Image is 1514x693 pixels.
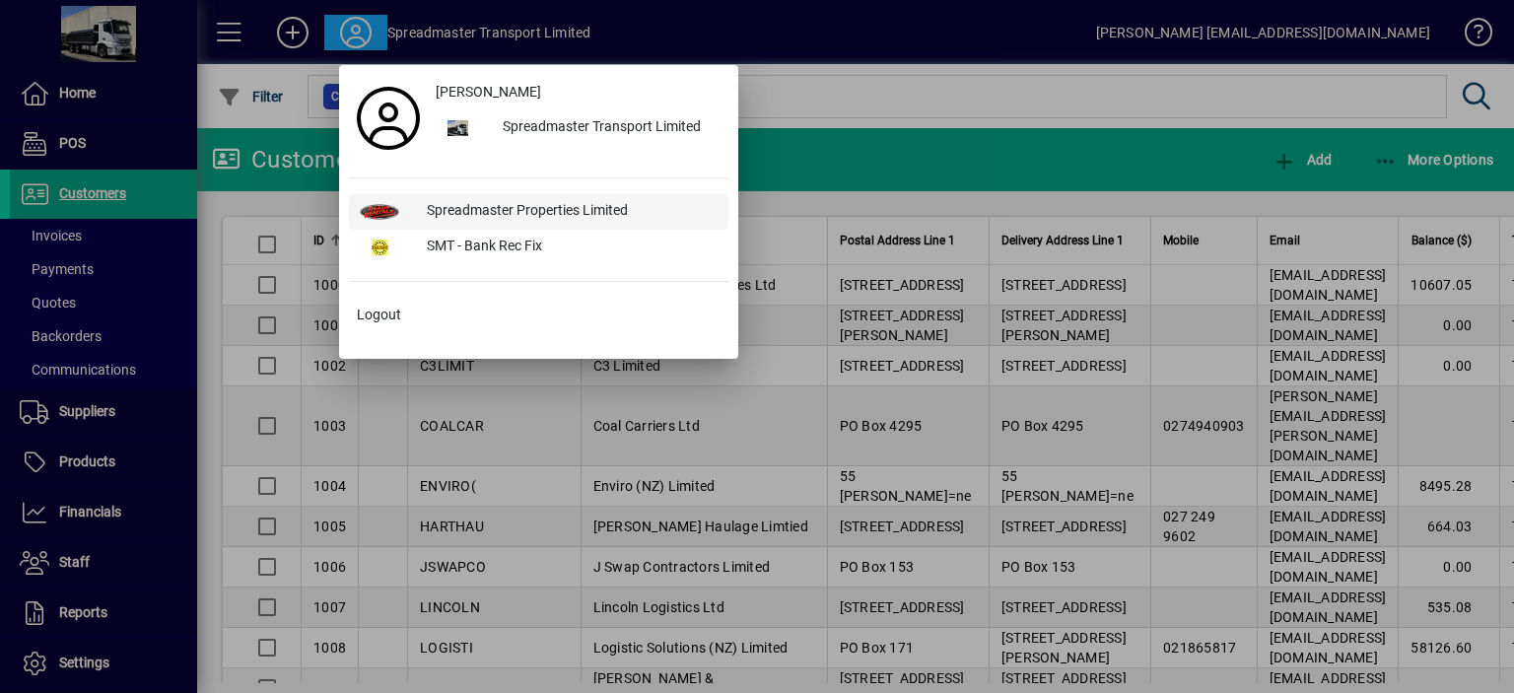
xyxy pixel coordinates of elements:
[428,110,728,146] button: Spreadmaster Transport Limited
[349,298,728,333] button: Logout
[349,101,428,136] a: Profile
[349,194,728,230] button: Spreadmaster Properties Limited
[487,110,728,146] div: Spreadmaster Transport Limited
[436,82,541,103] span: [PERSON_NAME]
[428,75,728,110] a: [PERSON_NAME]
[349,230,728,265] button: SMT - Bank Rec Fix
[357,305,401,325] span: Logout
[411,194,728,230] div: Spreadmaster Properties Limited
[411,230,728,265] div: SMT - Bank Rec Fix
